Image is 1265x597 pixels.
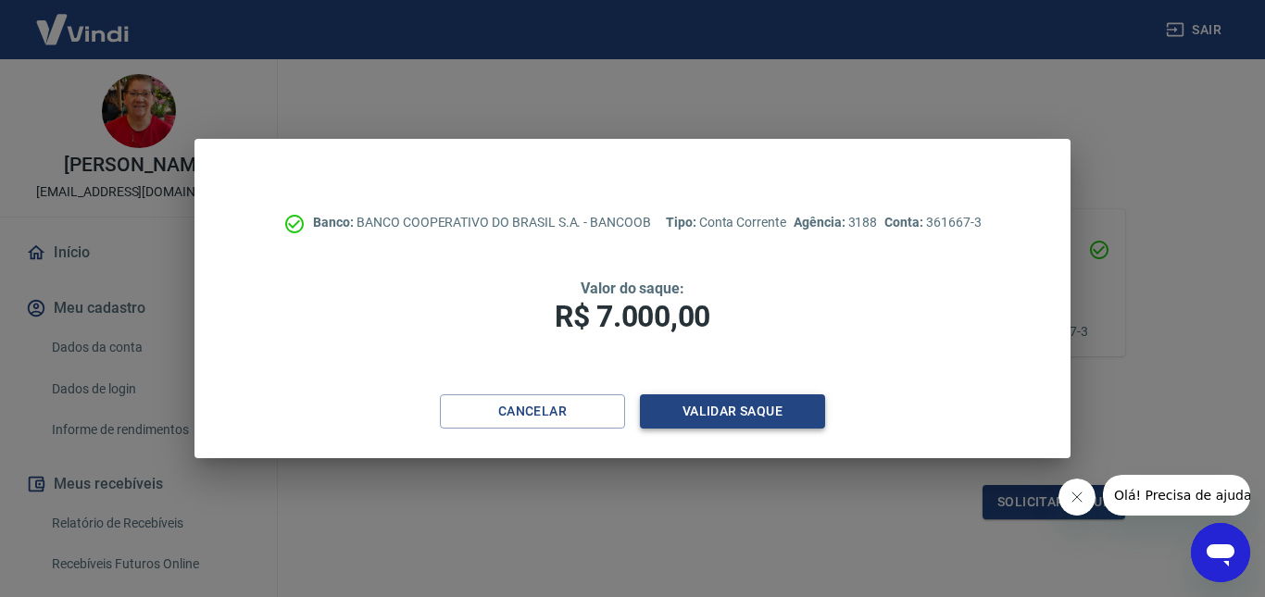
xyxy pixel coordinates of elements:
[666,215,699,230] span: Tipo:
[313,213,651,232] p: BANCO COOPERATIVO DO BRASIL S.A. - BANCOOB
[581,280,684,297] span: Valor do saque:
[794,213,877,232] p: 3188
[640,394,825,429] button: Validar saque
[440,394,625,429] button: Cancelar
[884,213,981,232] p: 361667-3
[313,215,357,230] span: Banco:
[666,213,786,232] p: Conta Corrente
[11,13,156,28] span: Olá! Precisa de ajuda?
[1191,523,1250,582] iframe: Botão para abrir a janela de mensagens
[555,299,710,334] span: R$ 7.000,00
[794,215,848,230] span: Agência:
[884,215,926,230] span: Conta:
[1103,475,1250,516] iframe: Mensagem da empresa
[1058,479,1096,516] iframe: Fechar mensagem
